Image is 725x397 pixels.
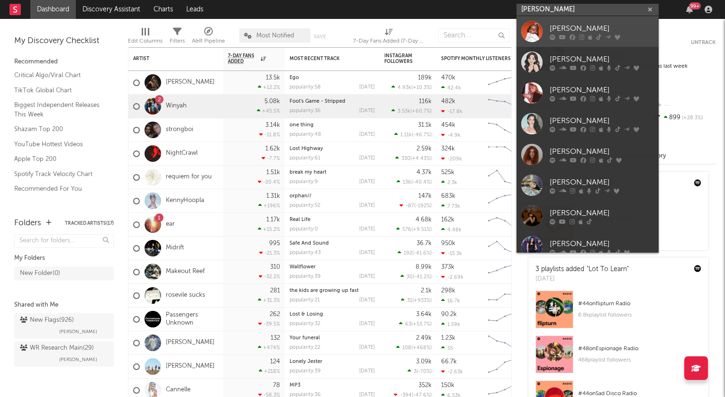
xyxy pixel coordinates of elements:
div: Most Recent Track [290,56,361,62]
a: Your funeral [290,335,320,341]
div: [DATE] [359,108,375,114]
div: 6.8k playlist followers [578,309,701,321]
div: 373k [441,264,454,270]
div: 281 [270,288,280,294]
div: [DATE] [359,179,375,185]
a: orphan// [290,194,311,199]
div: -2.63k [441,369,463,375]
div: A&R Pipeline [192,35,225,47]
a: Wallflower [290,265,316,270]
div: 162k [441,217,454,223]
div: WR Research Main ( 29 ) [20,343,94,354]
svg: Chart title [484,213,526,237]
div: -32.2 % [259,273,280,280]
a: requiem for you [166,173,212,181]
div: [DATE] [359,227,375,232]
div: -39.5 % [258,321,280,327]
div: 150k [441,382,454,388]
a: [PERSON_NAME] [517,108,659,139]
a: YouTube Hottest Videos [14,139,104,150]
input: Search... [438,28,509,43]
div: MP3 [290,383,375,388]
div: popularity: 43 [290,250,321,256]
div: ( ) [391,84,432,90]
div: 310 [270,264,280,270]
div: popularity: 9 [290,179,318,185]
div: [PERSON_NAME] [550,207,654,219]
div: [DATE] [359,250,375,256]
div: -17.8k [441,108,462,115]
a: [PERSON_NAME] [517,201,659,231]
div: [PERSON_NAME] [550,115,654,126]
span: [PERSON_NAME] [59,326,97,337]
div: ( ) [398,250,432,256]
div: 7-Day Fans Added (7-Day Fans Added) [353,35,424,47]
div: [DATE] [359,274,375,279]
a: Passengers Unknown [166,311,218,327]
span: 576 [402,227,411,232]
div: ( ) [395,155,432,161]
div: -20.4 % [258,179,280,185]
div: 482k [441,98,455,105]
div: 2.1k [421,288,432,294]
div: -2.69k [441,274,463,280]
span: +9.51 % [413,227,430,232]
a: Lost Highway [290,146,323,151]
div: 5.08k [264,98,280,105]
div: 42.4k [441,85,461,91]
div: Lost Highway [290,146,375,151]
a: [PERSON_NAME] [517,78,659,108]
div: the kids are growing up fast [290,288,375,293]
a: [PERSON_NAME] [517,231,659,262]
div: My Discovery Checklist [14,35,114,47]
svg: Chart title [484,118,526,142]
a: [PERSON_NAME] [517,139,659,170]
div: 78 [273,382,280,388]
div: ( ) [408,368,432,374]
div: 31.1k [418,122,432,128]
div: [PERSON_NAME] [550,84,654,96]
div: 4.37k [417,169,432,176]
div: [DATE] [359,85,375,90]
div: popularity: 22 [290,345,320,350]
div: [DATE] [535,274,629,284]
div: 4.68k [416,217,432,223]
div: one thing [290,123,375,128]
a: Real Life [290,217,310,222]
span: [PERSON_NAME] [59,354,97,365]
div: 3.09k [416,359,432,365]
div: 298k [441,288,455,294]
svg: Chart title [484,71,526,95]
div: +474 % [258,344,280,351]
span: +10.3 % [413,85,430,90]
input: Search for artists [517,4,659,16]
div: 189k [418,75,432,81]
span: 3.53k [398,109,410,114]
a: "Lot To Learn" [587,266,629,273]
div: ( ) [399,321,432,327]
span: 63 [405,322,411,327]
div: Lost & Losing [290,312,375,317]
div: Wallflower [290,265,375,270]
div: 147k [418,193,432,199]
div: break my heart [290,170,375,175]
div: 2.3k [441,179,457,185]
svg: Chart title [484,355,526,379]
a: WR Research Main(29)[PERSON_NAME] [14,341,114,367]
a: Critical Algo/Viral Chart [14,70,104,80]
div: 3.14k [265,122,280,128]
div: # 44 on flipturn Radio [578,298,701,309]
div: [PERSON_NAME] [550,23,654,34]
span: +28.3 % [680,115,703,121]
svg: Chart title [484,260,526,284]
div: [DATE] [359,369,375,374]
span: -41.6 % [414,251,430,256]
div: -15.3k [441,250,462,256]
div: +45.5 % [257,108,280,114]
a: Winyah [166,102,187,110]
div: [DATE] [359,156,375,161]
div: 8.99k [416,264,432,270]
span: +4.43 % [412,156,430,161]
div: 7-Day Fans Added (7-Day Fans Added) [353,24,424,51]
a: Spotify Track Velocity Chart [14,169,104,179]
